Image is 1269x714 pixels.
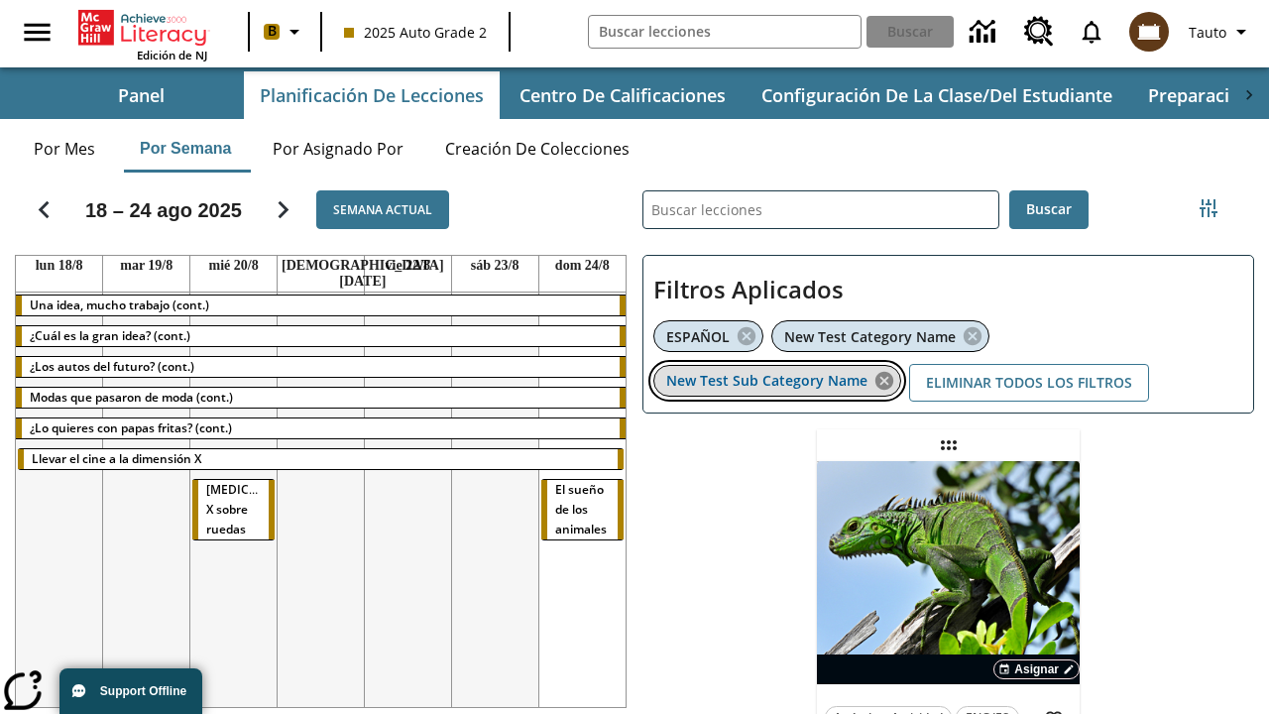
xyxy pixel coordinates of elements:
span: Edición de NJ [137,48,207,62]
div: Eliminar ESPAÑOL el ítem seleccionado del filtro [653,320,763,352]
button: Menú lateral de filtros [1189,188,1228,228]
div: Rayos X sobre ruedas [192,480,275,539]
span: ¿Los autos del futuro? (cont.) [30,358,194,375]
div: Modas que pasaron de moda (cont.) [16,388,626,408]
div: ¿Cuál es la gran idea? (cont.) [16,326,626,346]
span: Modas que pasaron de moda (cont.) [30,389,233,406]
button: Seguir [258,184,308,235]
button: Por semana [124,125,247,173]
button: Por asignado por [257,125,419,173]
a: Centro de recursos, Se abrirá en una pestaña nueva. [1012,5,1066,59]
button: Centro de calificaciones [504,71,742,119]
div: Lección arrastrable: Lluvia de iguanas [933,429,965,461]
button: Perfil/Configuración [1181,14,1261,50]
button: Panel [42,71,240,119]
span: ESPAÑOL [666,327,730,346]
h2: 18 – 24 ago 2025 [85,198,242,222]
span: New Test Category Name [784,327,956,346]
a: Centro de información [958,5,1012,59]
div: Una idea, mucho trabajo (cont.) [16,296,626,315]
a: 22 de agosto de 2025 [382,256,435,276]
button: Planificación de lecciones [244,71,500,119]
div: Pestañas siguientes [1229,71,1269,119]
button: Buscar [1009,190,1089,229]
span: Llevar el cine a la dimensión X [32,450,201,467]
button: Abrir el menú lateral [8,3,66,61]
button: Por mes [15,125,114,173]
span: Tauto [1189,22,1226,43]
div: Eliminar New Test Sub Category Name el ítem seleccionado del filtro [653,365,901,397]
a: 23 de agosto de 2025 [467,256,523,276]
button: Asignar Elegir fechas [993,659,1080,679]
span: New Test Sub Category Name [666,371,867,390]
button: Support Offline [59,668,202,714]
span: Support Offline [100,684,186,698]
div: El sueño de los animales [541,480,624,539]
input: Buscar lecciones [643,191,998,228]
h2: Filtros Aplicados [653,266,1243,314]
span: El sueño de los animales [555,481,607,537]
div: ¿Lo quieres con papas fritas? (cont.) [16,418,626,438]
div: Eliminar New Test Category Name el ítem seleccionado del filtro [771,320,989,352]
a: Notificaciones [1066,6,1117,58]
input: Buscar campo [589,16,862,48]
span: ¿Cuál es la gran idea? (cont.) [30,327,190,344]
a: 18 de agosto de 2025 [32,256,87,276]
div: Portada [78,6,207,62]
button: Eliminar todos los filtros [909,364,1149,403]
span: B [268,19,277,44]
div: Filtros Aplicados [642,255,1254,414]
a: 24 de agosto de 2025 [551,256,614,276]
a: 19 de agosto de 2025 [116,256,176,276]
button: Configuración de la clase/del estudiante [746,71,1128,119]
button: Semana actual [316,190,449,229]
span: Rayos X sobre ruedas [206,481,304,537]
span: Una idea, mucho trabajo (cont.) [30,297,209,313]
a: 20 de agosto de 2025 [205,256,263,276]
button: Regresar [19,184,69,235]
a: 21 de agosto de 2025 [278,256,448,292]
button: Boost El color de la clase es anaranjado claro. Cambiar el color de la clase. [256,14,314,50]
a: Portada [78,8,207,48]
span: 2025 Auto Grade 2 [344,22,487,43]
img: avatar image [1129,12,1169,52]
span: ¿Lo quieres con papas fritas? (cont.) [30,419,232,436]
button: Creación de colecciones [429,125,645,173]
div: Subbarra de navegación [40,71,1229,119]
div: ¿Los autos del futuro? (cont.) [16,357,626,377]
div: Llevar el cine a la dimensión X [18,449,624,469]
span: Asignar [1014,660,1059,678]
button: Escoja un nuevo avatar [1117,6,1181,58]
